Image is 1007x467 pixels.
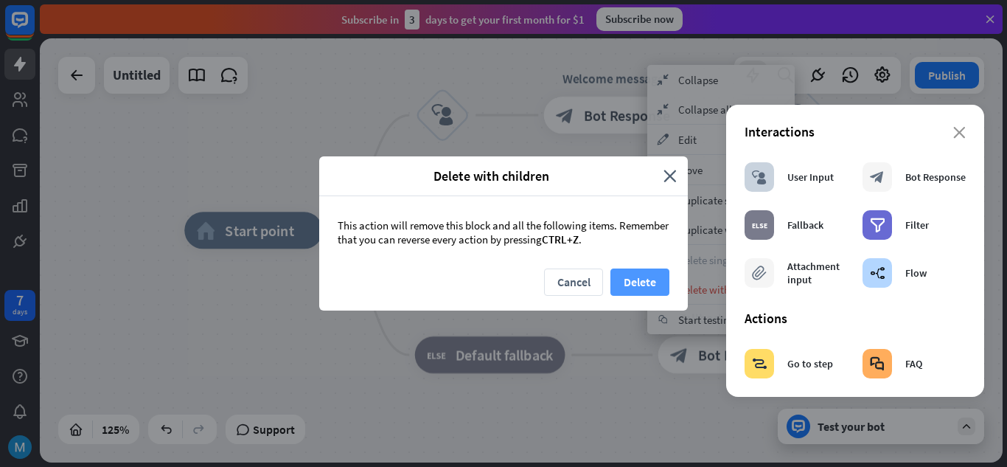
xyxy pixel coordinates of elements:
i: block_goto [752,356,767,371]
div: FAQ [905,357,922,370]
i: filter [870,218,885,232]
i: block_user_input [752,170,767,184]
div: Attachment input [787,260,848,286]
i: close [663,167,677,184]
i: block_fallback [752,218,767,232]
div: Filter [905,218,929,232]
div: Flow [905,266,927,280]
span: Delete with children [330,167,652,184]
button: Cancel [544,269,603,296]
i: block_attachment [752,266,767,280]
div: User Input [787,170,834,184]
div: Fallback [787,218,823,232]
div: Actions [745,310,966,327]
div: Interactions [745,123,966,140]
div: Bot Response [905,170,966,184]
div: This action will remove this block and all the following items. Remember that you can reverse eve... [319,196,688,269]
button: Open LiveChat chat widget [12,6,56,50]
i: builder_tree [870,266,885,280]
i: close [953,127,966,139]
i: block_bot_response [870,170,885,184]
div: Go to step [787,357,833,370]
i: block_faq [870,356,885,371]
span: CTRL+Z [542,232,579,246]
button: Delete [610,269,669,296]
